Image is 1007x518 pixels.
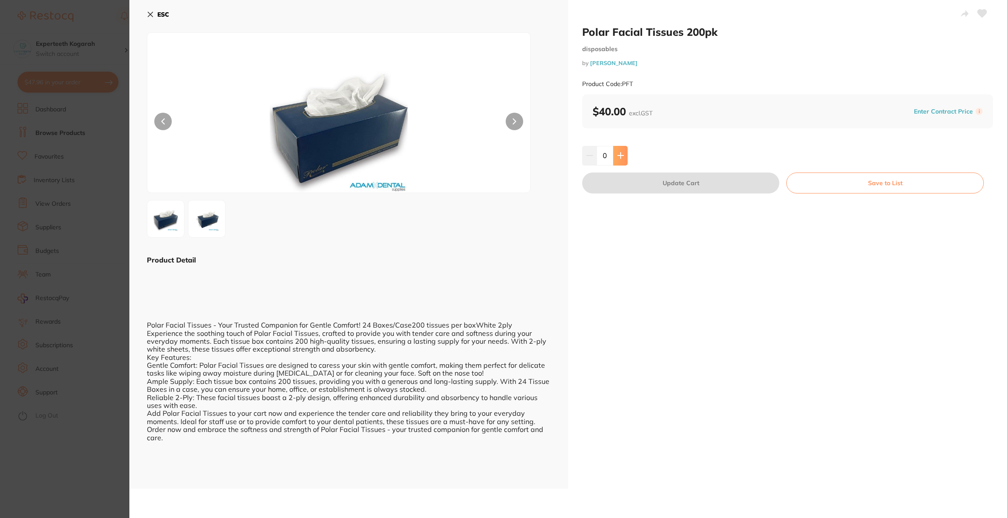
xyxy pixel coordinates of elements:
a: [PERSON_NAME] [590,59,638,66]
b: Product Detail [147,256,196,264]
h2: Polar Facial Tissues 200pk [582,25,993,38]
button: Enter Contract Price [911,107,976,116]
b: $40.00 [593,105,653,118]
small: by [582,60,993,66]
button: Update Cart [582,173,779,193]
img: cGc [224,55,453,193]
button: ESC [147,7,169,22]
img: cGc [150,203,181,235]
span: excl. GST [629,109,653,117]
small: disposables [582,45,993,53]
small: Product Code: PFT [582,80,633,88]
label: i [976,108,983,115]
img: LmpwZw [191,203,222,235]
div: Polar Facial Tissues - Your Trusted Companion for Gentle Comfort! 24 Boxes/Case200 tissues per bo... [147,265,551,482]
button: Save to List [786,173,984,193]
b: ESC [157,10,169,18]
